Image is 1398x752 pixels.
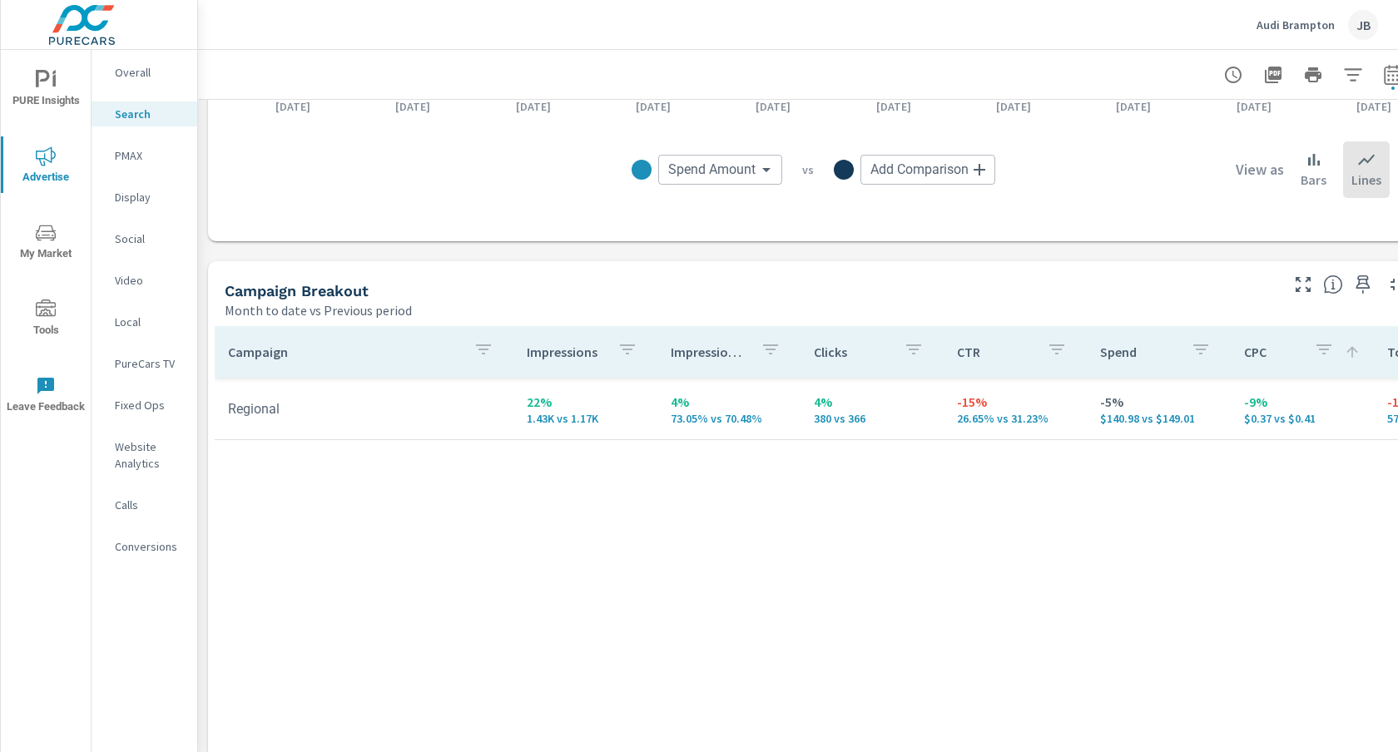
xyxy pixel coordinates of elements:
div: PureCars TV [92,351,197,376]
button: Apply Filters [1336,58,1370,92]
p: 73.05% vs 70.48% [671,412,787,425]
div: nav menu [1,50,91,433]
p: [DATE] [1225,98,1283,115]
p: 26.65% vs 31.23% [957,412,1073,425]
p: -5% [1100,392,1217,412]
p: Video [115,272,184,289]
div: Add Comparison [860,155,995,185]
p: [DATE] [1104,98,1163,115]
div: Fixed Ops [92,393,197,418]
p: Bars [1301,170,1326,190]
button: Print Report [1296,58,1330,92]
td: Regional [215,388,513,430]
p: -9% [1244,392,1361,412]
p: Audi Brampton [1257,17,1335,32]
div: Display [92,185,197,210]
p: Impression Share [671,344,747,360]
div: Video [92,268,197,293]
p: [DATE] [504,98,563,115]
p: $140.98 vs $149.01 [1100,412,1217,425]
p: [DATE] [984,98,1043,115]
p: Campaign [228,344,460,360]
div: Search [92,101,197,126]
p: Calls [115,497,184,513]
p: [DATE] [744,98,802,115]
p: -15% [957,392,1073,412]
p: Spend [1100,344,1177,360]
p: [DATE] [865,98,923,115]
p: Display [115,189,184,205]
p: vs [782,162,834,177]
div: Overall [92,60,197,85]
div: Spend Amount [658,155,782,185]
button: "Export Report to PDF" [1257,58,1290,92]
div: Website Analytics [92,434,197,476]
span: Spend Amount [668,161,756,178]
p: Overall [115,64,184,81]
p: PureCars TV [115,355,184,372]
p: Clicks [814,344,890,360]
p: Lines [1351,170,1381,190]
p: CTR [957,344,1034,360]
span: Leave Feedback [6,376,86,417]
p: Website Analytics [115,438,184,472]
h5: Campaign Breakout [225,282,369,299]
span: PURE Insights [6,70,86,111]
p: 4% [671,392,787,412]
div: JB [1348,10,1378,40]
p: Month to date vs Previous period [225,300,412,320]
button: Make Fullscreen [1290,271,1316,298]
p: Fixed Ops [115,397,184,413]
p: 22% [527,392,643,412]
div: Conversions [92,534,197,559]
p: $0.37 vs $0.41 [1244,412,1361,425]
p: 1,426 vs 1,172 [527,412,643,425]
div: Local [92,309,197,334]
div: Social [92,226,197,251]
p: PMAX [115,147,184,164]
p: Social [115,230,184,247]
div: PMAX [92,143,197,168]
p: Local [115,314,184,330]
span: Add Comparison [870,161,969,178]
p: [DATE] [384,98,442,115]
p: Conversions [115,538,184,555]
p: 4% [814,392,930,412]
div: Calls [92,492,197,517]
h6: View as [1236,161,1284,178]
span: Tools [6,299,86,340]
p: CPC [1244,344,1301,360]
p: [DATE] [624,98,682,115]
p: Impressions [527,344,603,360]
p: Search [115,106,184,122]
p: 380 vs 366 [814,412,930,425]
span: This is a summary of Search performance results by campaign. Each column can be sorted. [1323,275,1343,294]
span: Advertise [6,146,86,187]
span: Save this to your personalized report [1350,271,1376,298]
span: My Market [6,223,86,264]
p: [DATE] [264,98,322,115]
